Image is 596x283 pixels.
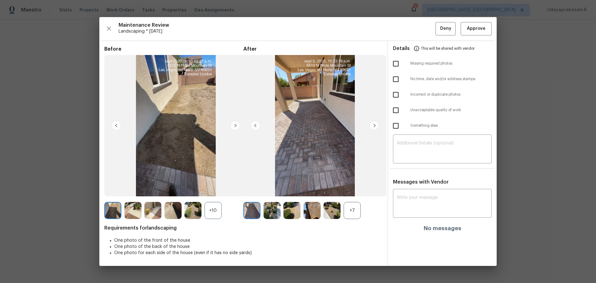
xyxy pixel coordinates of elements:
span: Something else [410,123,492,128]
div: Unacceptable quality of work [388,103,497,118]
div: +7 [344,202,361,219]
img: right-chevron-button-url [230,121,240,130]
li: One photo for each side of the house (even if it has no side yards) [114,250,382,256]
div: Missing required photos [388,56,497,71]
span: Approve [467,25,485,33]
span: No time, date and/or address stamps [410,76,492,82]
div: Something else [388,118,497,134]
span: After [243,46,382,52]
li: One photo of the back of the house [114,244,382,250]
span: Unacceptable quality of work [410,107,492,113]
span: Deny [440,25,451,33]
span: Requirements for landscaping [104,225,382,231]
span: Before [104,46,243,52]
span: Messages with Vendor [393,180,449,185]
h4: No messages [424,225,461,231]
span: Details [393,41,410,56]
img: left-chevron-button-url [251,121,260,130]
span: Landscaping * [DATE] [119,28,436,34]
span: Missing required photos [410,61,492,66]
img: left-chevron-button-url [111,121,121,130]
span: Incorrect or duplicate photos [410,92,492,97]
button: Approve [461,22,492,35]
li: One photo of the front of the house [114,237,382,244]
button: Deny [436,22,456,35]
div: Incorrect or duplicate photos [388,87,497,103]
img: right-chevron-button-url [369,121,379,130]
span: Maintenance Review [119,22,436,28]
span: This will be shared with vendor [421,41,475,56]
div: No time, date and/or address stamps [388,71,497,87]
div: +10 [205,202,222,219]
